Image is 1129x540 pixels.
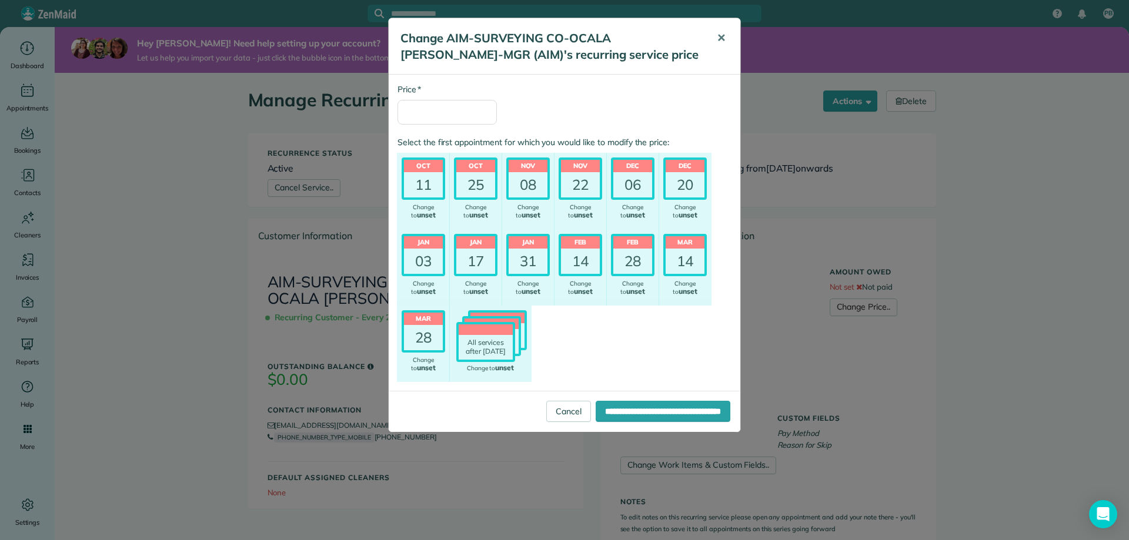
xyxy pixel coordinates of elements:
[456,236,495,249] header: Jan
[417,287,436,296] span: unset
[402,357,445,372] div: Change to
[402,204,445,219] div: Change to
[454,204,497,219] div: Change to
[404,249,443,274] div: 03
[611,280,654,296] div: Change to
[561,160,600,172] header: Nov
[506,280,550,296] div: Change to
[509,249,547,274] div: 31
[1089,500,1117,528] div: Open Intercom Messenger
[456,249,495,274] div: 17
[404,313,443,325] header: Mar
[404,172,443,197] div: 11
[404,236,443,249] header: Jan
[454,280,497,296] div: Change to
[679,287,697,296] span: unset
[522,210,540,219] span: unset
[509,172,547,197] div: 08
[663,204,707,219] div: Change to
[454,364,527,372] div: Change to
[522,287,540,296] span: unset
[559,280,602,296] div: Change to
[398,83,421,95] label: Price
[509,236,547,249] header: Jan
[613,236,652,249] header: Feb
[611,204,654,219] div: Change to
[402,280,445,296] div: Change to
[666,249,704,274] div: 14
[613,172,652,197] div: 06
[574,287,593,296] span: unset
[613,249,652,274] div: 28
[400,30,700,63] h5: Change AIM-SURVEYING CO-OCALA [PERSON_NAME]-MGR (AIM)'s recurring service price
[469,210,488,219] span: unset
[495,363,514,372] span: unset
[717,31,726,45] span: ✕
[561,249,600,274] div: 14
[469,287,488,296] span: unset
[509,160,547,172] header: Nov
[626,287,645,296] span: unset
[417,210,436,219] span: unset
[561,172,600,197] div: 22
[404,160,443,172] header: Oct
[666,236,704,249] header: Mar
[663,280,707,296] div: Change to
[559,204,602,219] div: Change to
[666,172,704,197] div: 20
[613,160,652,172] header: Dec
[456,172,495,197] div: 25
[574,210,593,219] span: unset
[404,325,443,350] div: 28
[546,401,591,422] a: Cancel
[679,210,697,219] span: unset
[506,204,550,219] div: Change to
[459,335,513,360] div: All services after [DATE]
[666,160,704,172] header: Dec
[626,210,645,219] span: unset
[417,363,436,372] span: unset
[561,236,600,249] header: Feb
[456,160,495,172] header: Oct
[398,136,731,148] label: Select the first appointment for which you would like to modify the price:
